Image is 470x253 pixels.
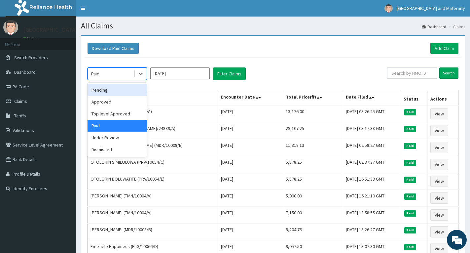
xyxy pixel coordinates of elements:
td: 13,176.00 [283,105,343,122]
span: Paid [404,143,416,149]
td: 5,878.25 [283,156,343,173]
td: [DATE] [218,224,283,240]
th: Encounter Date [218,90,283,105]
span: Dashboard [14,69,36,75]
li: Claims [447,24,465,29]
span: Claims [14,98,27,104]
button: Download Paid Claims [88,43,139,54]
th: Date Filed [343,90,401,105]
span: Tariffs [14,113,26,119]
a: View [430,209,448,221]
td: OTOLORIN BOLUWATIFE (PRV/10054/E) [88,173,218,190]
span: We're online! [38,83,91,150]
button: Filter Claims [213,67,246,80]
h1: All Claims [81,21,465,30]
a: View [430,159,448,170]
td: [DATE] [218,105,283,122]
th: Actions [428,90,458,105]
span: Paid [404,244,416,250]
span: Paid [404,126,416,132]
a: View [430,176,448,187]
div: Approved [88,96,147,108]
a: View [430,125,448,136]
td: [DATE] 13:58:55 GMT [343,207,401,224]
td: 5,878.25 [283,173,343,190]
td: [DATE] [218,207,283,224]
td: [DATE] 03:26:25 GMT [343,105,401,122]
div: Minimize live chat window [108,3,124,19]
td: [DATE] 13:26:27 GMT [343,224,401,240]
td: [DATE] [218,156,283,173]
div: Pending [88,84,147,96]
span: Switch Providers [14,55,48,61]
input: Search by HMO ID [387,67,437,79]
td: OTOLORIN SIMILOLUWA (PRV/10054/C) [88,156,218,173]
th: Name [88,90,218,105]
td: [PERSON_NAME] (TMN/10004/A) [88,207,218,224]
td: [PERSON_NAME] (TMN/10004/A) [88,190,218,207]
span: [GEOGRAPHIC_DATA] and Maternity [397,5,465,11]
td: [DATE] [218,139,283,156]
td: 9,204.75 [283,224,343,240]
div: Chat with us now [34,37,111,46]
a: View [430,192,448,204]
th: Status [401,90,428,105]
a: View [430,226,448,237]
a: Add Claim [430,43,458,54]
td: [PERSON_NAME] ([PERSON_NAME]/24889/A) [88,122,218,139]
img: d_794563401_company_1708531726252_794563401 [12,33,27,50]
span: Paid [404,177,416,183]
td: 29,107.25 [283,122,343,139]
td: [DATE] 02:58:27 GMT [343,139,401,156]
span: Paid [404,109,416,115]
th: Total Price(₦) [283,90,343,105]
td: [DATE] [218,122,283,139]
span: Paid [404,227,416,233]
td: 5,000.00 [283,190,343,207]
div: Top level Approved [88,108,147,120]
td: [DATE] 03:17:38 GMT [343,122,401,139]
div: Under Review [88,132,147,144]
td: 7,150.00 [283,207,343,224]
div: Paid [88,120,147,132]
td: [DATE] [218,173,283,190]
a: Online [23,36,39,41]
input: Search [439,67,458,79]
img: User Image [384,4,393,13]
td: Oluwasemilore [PERSON_NAME] (MDR/10008/E) [88,139,218,156]
p: [GEOGRAPHIC_DATA] and Maternity [23,27,115,33]
td: [DATE] 16:51:33 GMT [343,173,401,190]
td: 11,318.13 [283,139,343,156]
span: Paid [404,210,416,216]
span: Paid [404,193,416,199]
span: Paid [404,160,416,166]
td: [DATE] [218,190,283,207]
td: [DATE] 16:21:10 GMT [343,190,401,207]
td: [DATE] 02:37:37 GMT [343,156,401,173]
div: Paid [91,70,99,77]
textarea: Type your message and hit 'Enter' [3,181,126,204]
td: [PERSON_NAME] (MDR/10008/B) [88,224,218,240]
div: Dismissed [88,144,147,155]
a: Dashboard [422,24,446,29]
img: User Image [3,20,18,35]
a: View [430,142,448,153]
input: Select Month and Year [150,67,210,79]
td: [PERSON_NAME] (MRR/10044/A) [88,105,218,122]
a: View [430,108,448,119]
